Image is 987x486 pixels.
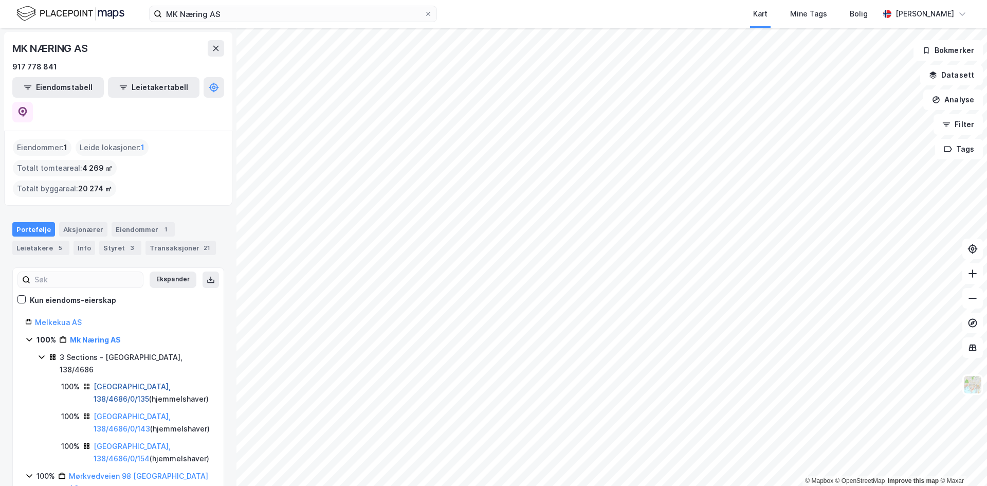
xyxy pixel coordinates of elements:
div: 100% [61,381,80,393]
div: [PERSON_NAME] [895,8,954,20]
div: 100% [36,334,56,346]
div: 3 Sections - [GEOGRAPHIC_DATA], 138/4686 [60,351,211,376]
input: Søk på adresse, matrikkel, gårdeiere, leietakere eller personer [162,6,424,22]
a: Mapbox [805,477,833,484]
div: Totalt tomteareal : [13,160,117,176]
div: Portefølje [12,222,55,237]
span: 4 269 ㎡ [82,162,113,174]
button: Datasett [920,65,983,85]
a: OpenStreetMap [835,477,885,484]
button: Leietakertabell [108,77,199,98]
div: 100% [61,440,80,453]
div: 917 778 841 [12,61,57,73]
div: ( hjemmelshaver ) [94,440,211,465]
div: 1 [160,224,171,235]
button: Ekspander [150,272,196,288]
div: Kart [753,8,767,20]
div: 3 [127,243,137,253]
div: Kontrollprogram for chat [936,437,987,486]
a: Improve this map [888,477,939,484]
div: MK NÆRING AS [12,40,90,57]
div: Leide lokasjoner : [76,139,149,156]
div: 100% [36,470,55,482]
input: Søk [30,272,143,287]
div: Totalt byggareal : [13,181,116,197]
a: Melkekua AS [35,318,82,327]
a: [GEOGRAPHIC_DATA], 138/4686/0/154 [94,442,171,463]
button: Eiendomstabell [12,77,104,98]
a: [GEOGRAPHIC_DATA], 138/4686/0/143 [94,412,171,433]
img: logo.f888ab2527a4732fd821a326f86c7f29.svg [16,5,124,23]
a: [GEOGRAPHIC_DATA], 138/4686/0/135 [94,382,171,403]
div: 100% [61,410,80,423]
span: 1 [64,141,67,154]
button: Tags [935,139,983,159]
span: 1 [141,141,144,154]
div: Transaksjoner [145,241,216,255]
div: Leietakere [12,241,69,255]
div: Info [74,241,95,255]
iframe: Chat Widget [936,437,987,486]
div: Aksjonærer [59,222,107,237]
div: Mine Tags [790,8,827,20]
img: Z [963,375,982,394]
div: Bolig [850,8,868,20]
div: Styret [99,241,141,255]
button: Analyse [923,89,983,110]
div: Eiendommer [112,222,175,237]
div: ( hjemmelshaver ) [94,381,211,405]
div: 21 [202,243,212,253]
button: Filter [934,114,983,135]
a: Mk Næring AS [70,335,121,344]
div: Eiendommer : [13,139,71,156]
div: 5 [55,243,65,253]
span: 20 274 ㎡ [78,183,112,195]
button: Bokmerker [913,40,983,61]
div: Kun eiendoms-eierskap [30,294,116,307]
div: ( hjemmelshaver ) [94,410,211,435]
